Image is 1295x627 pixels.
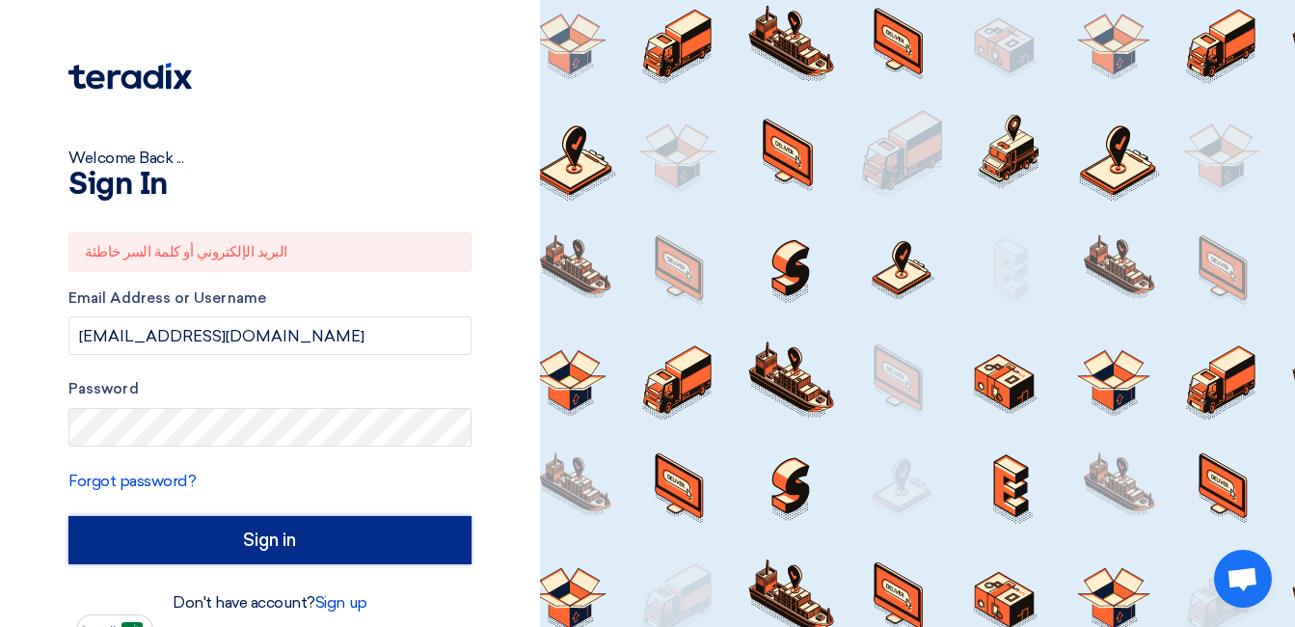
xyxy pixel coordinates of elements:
[68,516,472,564] input: Sign in
[68,591,472,614] div: Don't have account?
[68,316,472,355] input: Enter your business email or username
[68,170,472,201] h1: Sign In
[68,472,196,490] a: Forgot password?
[68,147,472,170] div: Welcome Back ...
[68,63,192,90] img: Teradix logo
[68,378,472,400] label: Password
[315,593,367,612] a: Sign up
[68,287,472,310] label: Email Address or Username
[68,232,472,272] div: البريد الإلكتروني أو كلمة السر خاطئة
[1214,550,1272,608] a: Open chat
